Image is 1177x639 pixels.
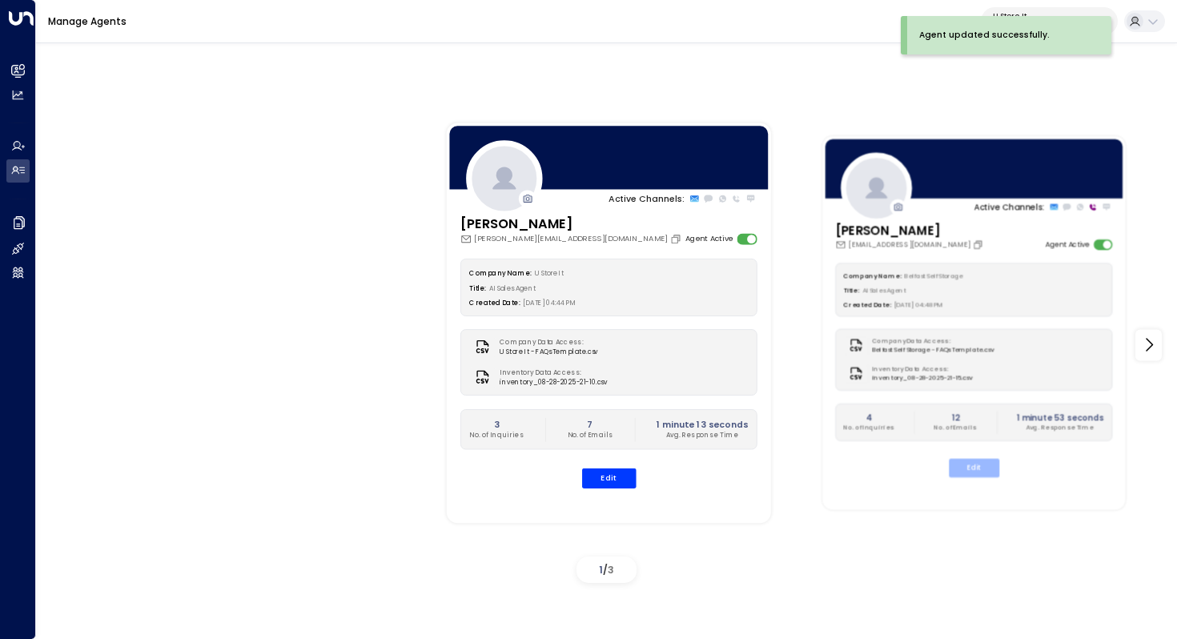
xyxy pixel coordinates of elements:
span: U Store It [534,268,564,277]
span: AI Sales Agent [489,283,536,292]
div: Agent updated successfully. [919,29,1050,42]
p: Avg. Response Time [656,430,747,440]
h2: 1 minute 13 seconds [656,417,747,430]
p: No. of Emails [934,423,977,432]
h3: [PERSON_NAME] [836,221,986,239]
label: Inventory Data Access: [500,368,601,377]
h2: 1 minute 53 seconds [1017,411,1104,423]
span: inventory_08-28-2025-21-10.csv [500,377,607,387]
button: Edit [949,459,999,477]
h3: [PERSON_NAME] [460,214,684,233]
label: Company Data Access: [500,337,593,347]
span: Belfast Self Storage - FAQs Template.csv [873,345,994,354]
div: / [576,557,637,583]
span: 3 [608,563,614,577]
h2: 12 [934,411,977,423]
span: [DATE] 04:48 PM [894,300,943,308]
p: Active Channels: [974,200,1045,212]
span: U Store It - FAQs Template.csv [500,348,597,357]
label: Company Name: [469,268,531,277]
span: Belfast Self Storage [905,271,962,279]
span: AI Sales Agent [863,286,907,294]
div: [PERSON_NAME][EMAIL_ADDRESS][DOMAIN_NAME] [460,233,684,244]
label: Title: [469,283,486,292]
h2: 3 [469,417,524,430]
label: Inventory Data Access: [873,364,968,373]
span: [DATE] 04:44 PM [523,299,576,307]
div: [EMAIL_ADDRESS][DOMAIN_NAME] [836,239,986,249]
label: Created Date: [469,299,520,307]
p: No. of Emails [567,430,613,440]
p: U Store It [993,11,1090,21]
button: Copy [670,233,685,244]
label: Agent Active [685,233,732,244]
p: Avg. Response Time [1017,423,1104,432]
p: No. of Inquiries [469,430,524,440]
label: Company Data Access: [873,336,990,345]
label: Agent Active [1046,239,1090,249]
span: 1 [599,563,603,577]
h2: 4 [844,411,894,423]
label: Company Name: [844,271,902,279]
h2: 7 [567,417,613,430]
span: inventory_08-28-2025-21-15.csv [873,374,973,383]
button: U Store It58c4b32c-92b1-4356-be9b-1247e2c02228 [981,7,1118,35]
a: Manage Agents [48,14,127,28]
p: No. of Inquiries [844,423,894,432]
button: Edit [581,468,636,488]
label: Created Date: [844,300,891,308]
p: Active Channels: [609,192,685,205]
label: Title: [844,286,859,294]
button: Copy [973,239,986,249]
